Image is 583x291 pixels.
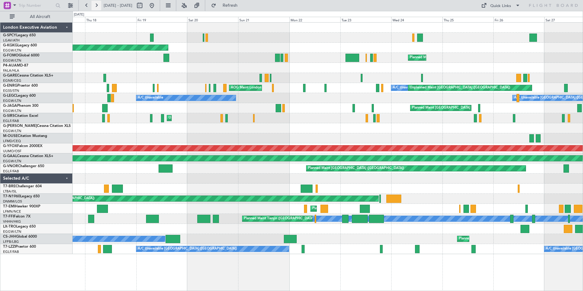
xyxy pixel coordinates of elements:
[3,64,28,67] a: P4-AUAMD-87
[7,12,66,22] button: All Aircraft
[410,53,506,62] div: Planned Maint [GEOGRAPHIC_DATA] ([GEOGRAPHIC_DATA])
[493,17,544,22] div: Fri 26
[104,3,132,8] span: [DATE] - [DATE]
[138,93,163,102] div: A/C Unavailable
[340,17,391,22] div: Tue 23
[3,109,21,113] a: EGGW/LTN
[85,17,136,22] div: Thu 18
[3,104,17,108] span: G-JAGA
[3,189,17,194] a: LTBA/ISL
[3,124,71,128] a: G-[PERSON_NAME]Cessna Citation XLS
[410,83,510,92] div: Unplanned Maint [GEOGRAPHIC_DATA] ([GEOGRAPHIC_DATA])
[208,1,245,10] button: Refresh
[3,185,16,188] span: T7-BRE
[3,129,21,133] a: EGGW/LTN
[3,235,16,239] span: CS-JHH
[3,44,37,47] a: G-KGKGLegacy 600
[289,17,340,22] div: Mon 22
[3,44,17,47] span: G-KGKG
[3,215,14,218] span: T7-FFI
[459,234,555,243] div: Planned Maint [GEOGRAPHIC_DATA] ([GEOGRAPHIC_DATA])
[74,12,84,17] div: [DATE]
[187,17,238,22] div: Sat 20
[169,113,269,123] div: Unplanned Maint [GEOGRAPHIC_DATA] ([GEOGRAPHIC_DATA])
[3,195,20,198] span: T7-N1960
[3,48,21,53] a: EGGW/LTN
[3,205,15,208] span: T7-EMI
[3,209,21,214] a: LFMN/NCE
[3,114,15,118] span: G-SIRS
[3,164,18,168] span: G-VNOR
[308,164,404,173] div: Planned Maint [GEOGRAPHIC_DATA] ([GEOGRAPHIC_DATA])
[244,214,315,223] div: Planned Maint Tianjin ([GEOGRAPHIC_DATA])
[217,3,243,8] span: Refresh
[490,3,511,9] div: Quick Links
[3,34,16,37] span: G-SPCY
[3,99,21,103] a: EGGW/LTN
[3,124,37,128] span: G-[PERSON_NAME]
[3,84,38,88] a: G-ENRGPraetor 600
[3,104,38,108] a: G-JAGAPhenom 300
[231,83,299,92] div: AOG Maint London ([GEOGRAPHIC_DATA])
[3,34,36,37] a: G-SPCYLegacy 650
[3,154,17,158] span: G-GAAL
[3,149,21,153] a: UUMO/OSF
[3,169,19,174] a: EGLF/FAB
[3,154,53,158] a: G-GAALCessna Citation XLS+
[3,144,42,148] a: G-YFOXFalcon 2000EX
[3,245,36,249] a: T7-LZZIPraetor 600
[3,54,39,57] a: G-FOMOGlobal 6000
[412,103,508,113] div: Planned Maint [GEOGRAPHIC_DATA] ([GEOGRAPHIC_DATA])
[3,225,16,228] span: LX-TRO
[391,17,442,22] div: Wed 24
[3,134,47,138] a: M-OUSECitation Mustang
[3,185,42,188] a: T7-BREChallenger 604
[3,250,19,254] a: EGLF/FAB
[393,83,418,92] div: A/C Unavailable
[238,17,289,22] div: Sun 21
[3,119,19,123] a: EGLF/FAB
[3,38,20,43] a: LGAV/ATH
[3,88,19,93] a: EGSS/STN
[3,94,36,98] a: G-LEGCLegacy 600
[3,235,37,239] a: CS-JHHGlobal 6000
[3,74,17,77] span: G-GARE
[478,1,523,10] button: Quick Links
[3,114,38,118] a: G-SIRSCitation Excel
[3,245,16,249] span: T7-LZZI
[3,144,17,148] span: G-YFOX
[3,164,44,168] a: G-VNORChallenger 650
[3,94,16,98] span: G-LEGC
[3,205,40,208] a: T7-EMIHawker 900XP
[3,68,19,73] a: FALA/HLA
[3,215,30,218] a: T7-FFIFalcon 7X
[16,15,64,19] span: All Aircraft
[3,229,21,234] a: EGGW/LTN
[3,219,21,224] a: VHHH/HKG
[3,225,36,228] a: LX-TROLegacy 650
[3,159,21,163] a: EGGW/LTN
[3,199,22,204] a: DNMM/LOS
[3,239,19,244] a: LFPB/LBG
[3,74,53,77] a: G-GARECessna Citation XLS+
[19,1,54,10] input: Trip Number
[3,58,21,63] a: EGGW/LTN
[3,54,19,57] span: G-FOMO
[312,204,370,213] div: Planned Maint [GEOGRAPHIC_DATA]
[3,134,18,138] span: M-OUSE
[3,139,21,143] a: LFMD/CEQ
[3,84,17,88] span: G-ENRG
[442,17,493,22] div: Thu 25
[138,244,237,253] div: A/C Unavailable [GEOGRAPHIC_DATA] ([GEOGRAPHIC_DATA])
[3,195,40,198] a: T7-N1960Legacy 650
[3,78,21,83] a: EGNR/CEG
[3,64,17,67] span: P4-AUA
[136,17,187,22] div: Fri 19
